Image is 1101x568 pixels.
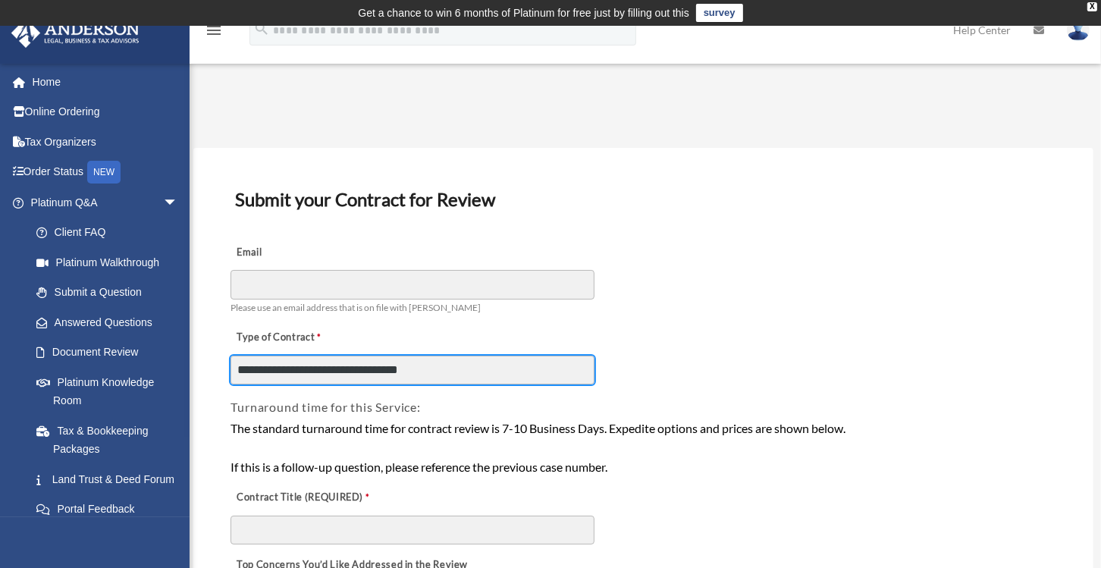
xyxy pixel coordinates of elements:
[231,419,1056,477] div: The standard turnaround time for contract review is 7-10 Business Days. Expedite options and pric...
[11,67,201,97] a: Home
[21,464,201,494] a: Land Trust & Deed Forum
[231,400,420,414] span: Turnaround time for this Service:
[21,337,193,368] a: Document Review
[21,307,201,337] a: Answered Questions
[21,278,201,308] a: Submit a Question
[231,488,382,509] label: Contract Title (REQUIRED)
[231,242,382,263] label: Email
[205,27,223,39] a: menu
[229,184,1057,215] h3: Submit your Contract for Review
[21,416,201,464] a: Tax & Bookkeeping Packages
[205,21,223,39] i: menu
[11,127,201,157] a: Tax Organizers
[11,157,201,188] a: Order StatusNEW
[231,327,382,348] label: Type of Contract
[696,4,743,22] a: survey
[1067,19,1090,41] img: User Pic
[21,494,201,525] a: Portal Feedback
[87,161,121,184] div: NEW
[7,18,144,48] img: Anderson Advisors Platinum Portal
[358,4,689,22] div: Get a chance to win 6 months of Platinum for free just by filling out this
[11,97,201,127] a: Online Ordering
[1087,2,1097,11] div: close
[231,302,481,313] span: Please use an email address that is on file with [PERSON_NAME]
[253,20,270,37] i: search
[11,187,201,218] a: Platinum Q&Aarrow_drop_down
[163,187,193,218] span: arrow_drop_down
[21,247,201,278] a: Platinum Walkthrough
[21,367,201,416] a: Platinum Knowledge Room
[21,218,201,248] a: Client FAQ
